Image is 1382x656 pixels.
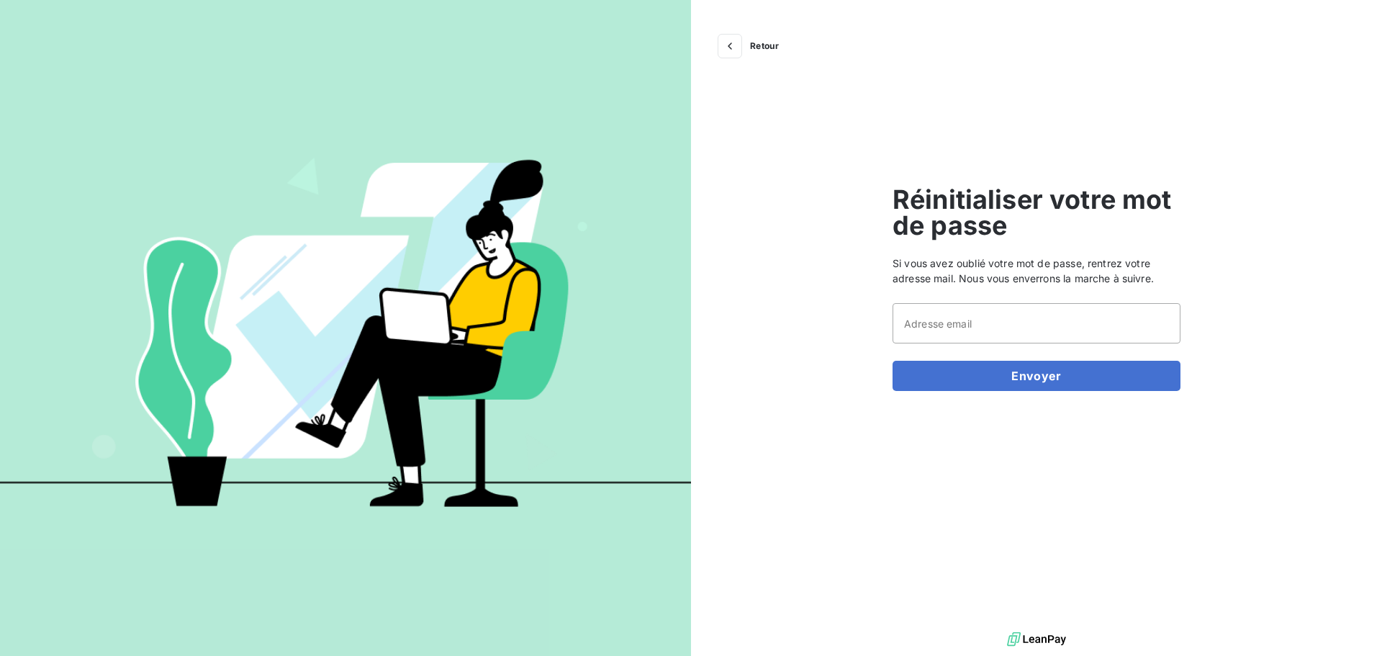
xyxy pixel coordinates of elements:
[893,256,1180,286] span: Si vous avez oublié votre mot de passe, rentrez votre adresse mail. Nous vous enverrons la marche...
[893,361,1180,391] button: Envoyer
[750,42,779,50] span: Retour
[714,35,790,58] button: Retour
[893,303,1180,343] input: placeholder
[893,187,1180,238] span: Réinitialiser votre mot de passe
[1007,629,1066,650] img: logo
